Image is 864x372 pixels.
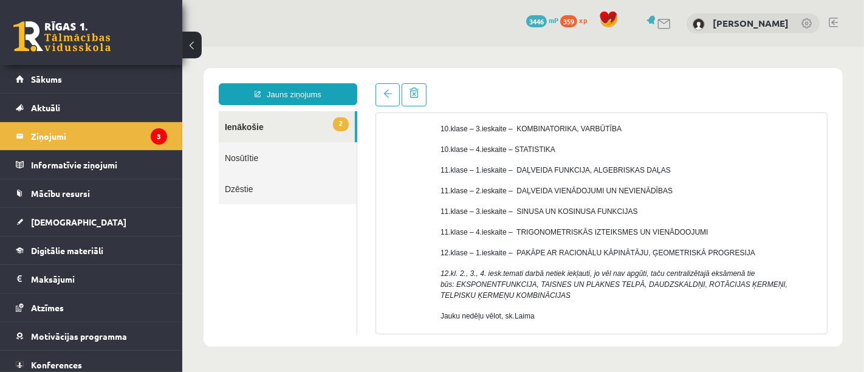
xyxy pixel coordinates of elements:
a: Aktuāli [16,94,167,122]
p: Jauku nedēļu vēlot, sk.Laima [258,264,636,275]
a: Motivācijas programma [16,322,167,350]
p: 11.klase – 3.ieskaite – SINUSA UN KOSINUSA FUNKCIJAS [258,159,636,170]
span: Mācību resursi [31,188,90,199]
span: 2 [151,71,166,84]
p: 10.klase – 4.ieskaite – STATISTIKA [258,97,636,108]
p: 10.klase – 3.ieskaite – KOMBINATORIKA, VARBŪTĪBA [258,77,636,88]
a: Mācību resursi [16,179,167,207]
i: 3 [151,128,167,145]
span: [DEMOGRAPHIC_DATA] [31,216,126,227]
a: [PERSON_NAME] [713,17,789,29]
em: 12.kl. 2., 3., 4. iesk.temati darbā netiek iekļauti, jo vēl nav apgūti, taču centralizētajā eksām... [258,222,605,253]
span: 359 [560,15,577,27]
a: Sākums [16,65,167,93]
p: 11.klase – 2.ieskaite – DAĻVEIDA VIENĀDOJUMI UN NEVIENĀDĪBAS [258,139,636,150]
legend: Informatīvie ziņojumi [31,151,167,179]
a: Maksājumi [16,265,167,293]
a: Dzēstie [36,126,174,157]
span: Digitālie materiāli [31,245,103,256]
legend: Maksājumi [31,265,167,293]
a: 359 xp [560,15,593,25]
a: Digitālie materiāli [16,236,167,264]
span: xp [579,15,587,25]
p: 11.klase – 1.ieskaite – DAĻVEIDA FUNKCIJA, ALGEBRISKAS DAĻAS [258,118,636,129]
span: Atzīmes [31,302,64,313]
img: Kārlis Gusts [693,18,705,30]
a: Rīgas 1. Tālmācības vidusskola [13,21,111,52]
a: Atzīmes [16,294,167,322]
a: Nosūtītie [36,95,174,126]
span: Aktuāli [31,102,60,113]
a: Ziņojumi3 [16,122,167,150]
a: Informatīvie ziņojumi [16,151,167,179]
span: 3446 [526,15,547,27]
a: [DEMOGRAPHIC_DATA] [16,208,167,236]
span: Sākums [31,74,62,84]
p: 11.klase – 4.ieskaite – TRIGONOMETRISKĀS IZTEIKSMES UN VIENĀDOOJUMI [258,180,636,191]
span: Motivācijas programma [31,331,127,342]
span: mP [549,15,558,25]
a: 3446 mP [526,15,558,25]
span: Konferences [31,359,82,370]
p: 12.klase – 1.ieskaite – PAKĀPE AR RACIONĀLU KĀPINĀTĀJU, ĢEOMETRISKĀ PROGRESIJA [258,201,636,212]
a: 2Ienākošie [36,64,173,95]
a: Jauns ziņojums [36,36,175,58]
legend: Ziņojumi [31,122,167,150]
